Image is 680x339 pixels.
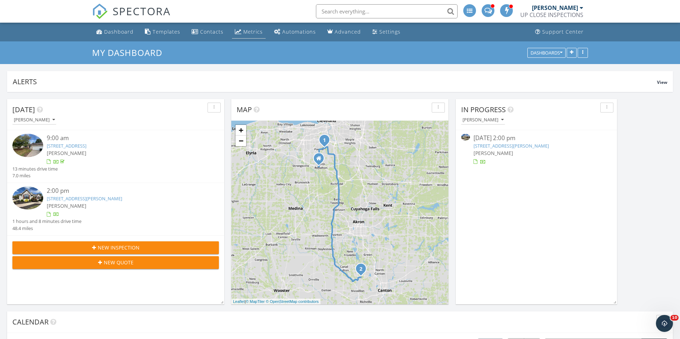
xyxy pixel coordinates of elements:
div: 8309 Gentry St NW, Massillon, OH 44646 [361,269,365,273]
img: 9546301%2Freports%2F0dd9a231-d932-4f2b-b5af-04c08bcb058c%2Fcover_photos%2F6sqUrYb1zwJe5TPGyR7M%2F... [12,134,43,157]
div: Dashboards [531,50,562,55]
button: New Quote [12,256,219,269]
div: Advanced [335,28,361,35]
div: Templates [153,28,180,35]
button: [PERSON_NAME] [12,115,56,125]
div: Contacts [200,28,223,35]
span: [DATE] [12,105,35,114]
span: Map [237,105,252,114]
div: Dashboard [104,28,134,35]
div: 13 minutes drive time [12,166,58,172]
a: [STREET_ADDRESS] [47,143,86,149]
a: © MapTiler [246,299,265,304]
a: Leaflet [233,299,245,304]
a: Metrics [232,25,266,39]
span: New Inspection [98,244,140,251]
a: 2:00 pm [STREET_ADDRESS][PERSON_NAME] [PERSON_NAME] 1 hours and 8 minutes drive time 48.4 miles [12,186,219,232]
a: Contacts [189,25,226,39]
i: 1 [323,138,326,143]
div: UP CLOSE INSPECTIONS [520,11,583,18]
span: Calendar [12,317,49,327]
a: Settings [369,25,403,39]
a: [STREET_ADDRESS][PERSON_NAME] [474,143,549,149]
div: Metrics [243,28,263,35]
div: 7.0 miles [12,172,58,179]
span: 10 [670,315,679,321]
div: 48.4 miles [12,225,81,232]
button: [PERSON_NAME] [461,115,505,125]
a: 9:00 am [STREET_ADDRESS] [PERSON_NAME] 13 minutes drive time 7.0 miles [12,134,219,179]
a: [STREET_ADDRESS][PERSON_NAME] [47,195,122,202]
div: 9:00 am [47,134,202,143]
div: 1 hours and 8 minutes drive time [12,218,81,225]
div: 14515 Cross Creek Lane, North Royalton OH 44133 [319,158,323,162]
a: Support Center [532,25,586,39]
div: Automations [282,28,316,35]
span: In Progress [461,105,506,114]
div: Alerts [13,77,657,86]
a: [DATE] 2:00 pm [STREET_ADDRESS][PERSON_NAME] [PERSON_NAME] [461,134,612,165]
i: 2 [359,267,362,272]
span: [PERSON_NAME] [47,202,86,209]
img: The Best Home Inspection Software - Spectora [92,4,108,19]
div: 3100 W Ridgewood Dr, Parma, OH 44134 [324,140,329,144]
a: SPECTORA [92,10,171,24]
input: Search everything... [316,4,458,18]
span: SPECTORA [113,4,171,18]
a: Automations (Advanced) [271,25,319,39]
a: © OpenStreetMap contributors [266,299,319,304]
span: [PERSON_NAME] [47,150,86,156]
a: Zoom in [236,125,246,136]
a: Dashboard [93,25,136,39]
img: 9553227%2Fcover_photos%2FRrMy12ZeZQ32CZ8SePIw%2Fsmall.jpg [461,134,470,140]
span: View [657,79,667,85]
div: [PERSON_NAME] [463,117,504,122]
div: [PERSON_NAME] [532,4,578,11]
div: 2:00 pm [47,186,202,195]
button: New Inspection [12,241,219,254]
span: New Quote [104,259,134,266]
button: Dashboards [527,48,566,58]
a: Advanced [324,25,364,39]
img: 9553227%2Fcover_photos%2FRrMy12ZeZQ32CZ8SePIw%2Fsmall.jpg [12,186,43,209]
div: Support Center [542,28,584,35]
div: Settings [379,28,401,35]
a: My Dashboard [92,47,168,58]
iframe: Intercom live chat [656,315,673,332]
div: [DATE] 2:00 pm [474,134,599,143]
span: [PERSON_NAME] [474,150,513,156]
div: [PERSON_NAME] [14,117,55,122]
a: Templates [142,25,183,39]
div: | [231,299,321,305]
a: Zoom out [236,136,246,146]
